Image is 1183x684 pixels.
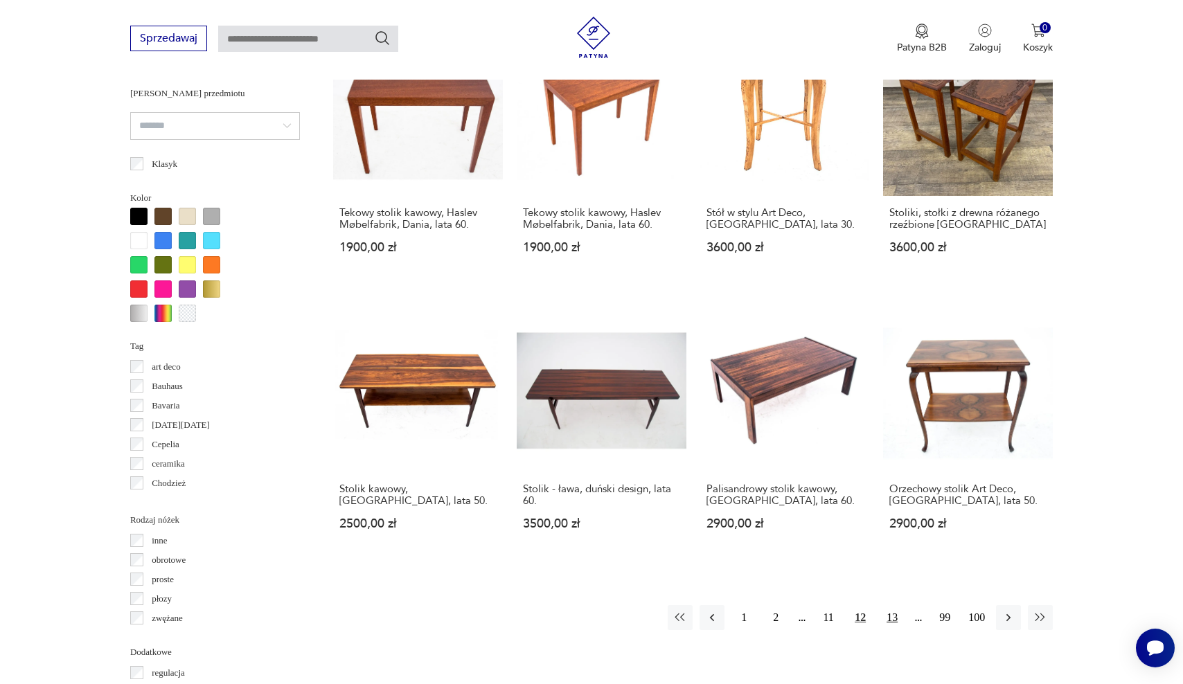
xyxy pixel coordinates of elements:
[964,605,989,630] button: 100
[763,605,788,630] button: 2
[706,207,864,231] h3: Stół w stylu Art Deco, [GEOGRAPHIC_DATA], lata 30.
[130,190,300,206] p: Kolor
[523,518,680,530] p: 3500,00 zł
[130,86,300,101] p: [PERSON_NAME] przedmiotu
[883,303,1053,557] a: Orzechowy stolik Art Deco, Polska, lata 50.Orzechowy stolik Art Deco, [GEOGRAPHIC_DATA], lata 50....
[700,27,870,281] a: Stół w stylu Art Deco, Polska, lata 30.Stół w stylu Art Deco, [GEOGRAPHIC_DATA], lata 30.3600,00 zł
[889,518,1047,530] p: 2900,00 zł
[969,24,1001,54] button: Zaloguj
[130,339,300,354] p: Tag
[130,645,300,660] p: Dodatkowe
[706,518,864,530] p: 2900,00 zł
[152,437,179,452] p: Cepelia
[573,17,614,58] img: Patyna - sklep z meblami i dekoracjami vintage
[706,242,864,253] p: 3600,00 zł
[1023,24,1053,54] button: 0Koszyk
[880,605,905,630] button: 13
[339,207,497,231] h3: Tekowy stolik kawowy, Haslev Møbelfabrik, Dania, lata 60.
[130,26,207,51] button: Sprzedawaj
[339,518,497,530] p: 2500,00 zł
[969,41,1001,54] p: Zaloguj
[152,417,210,433] p: [DATE][DATE]
[848,605,873,630] button: 12
[889,207,1047,231] h3: Stoliki, stołki z drewna różanego rzeźbione [GEOGRAPHIC_DATA]
[897,24,947,54] a: Ikona medaluPatyna B2B
[1023,41,1053,54] p: Koszyk
[1031,24,1045,37] img: Ikona koszyka
[897,41,947,54] p: Patyna B2B
[152,591,172,606] p: płozy
[130,35,207,44] a: Sprzedawaj
[897,24,947,54] button: Patyna B2B
[339,483,497,507] h3: Stolik kawowy, [GEOGRAPHIC_DATA], lata 50.
[152,476,186,491] p: Chodzież
[978,24,992,37] img: Ikonka użytkownika
[523,483,680,507] h3: Stolik - ława, duński design, lata 60.
[152,379,183,394] p: Bauhaus
[152,572,174,587] p: proste
[152,456,185,471] p: ceramika
[731,605,756,630] button: 1
[517,27,686,281] a: Tekowy stolik kawowy, Haslev Møbelfabrik, Dania, lata 60.Tekowy stolik kawowy, Haslev Møbelfabrik...
[152,665,185,681] p: regulacja
[152,398,179,413] p: Bavaria
[932,605,957,630] button: 99
[816,605,841,630] button: 11
[152,156,177,172] p: Klasyk
[130,512,300,528] p: Rodzaj nóżek
[152,359,181,375] p: art deco
[374,30,391,46] button: Szukaj
[152,611,183,626] p: zwężane
[706,483,864,507] h3: Palisandrowy stolik kawowy, [GEOGRAPHIC_DATA], lata 60.
[883,27,1053,281] a: Stoliki, stołki z drewna różanego rzeźbione PakistanStoliki, stołki z drewna różanego rzeźbione [...
[1040,22,1051,34] div: 0
[915,24,929,39] img: Ikona medalu
[523,207,680,231] h3: Tekowy stolik kawowy, Haslev Møbelfabrik, Dania, lata 60.
[339,242,497,253] p: 1900,00 zł
[889,483,1047,507] h3: Orzechowy stolik Art Deco, [GEOGRAPHIC_DATA], lata 50.
[523,242,680,253] p: 1900,00 zł
[152,552,186,568] p: obrotowe
[1136,629,1175,667] iframe: Smartsupp widget button
[333,27,503,281] a: Tekowy stolik kawowy, Haslev Møbelfabrik, Dania, lata 60.Tekowy stolik kawowy, Haslev Møbelfabrik...
[333,303,503,557] a: Stolik kawowy, Polska, lata 50.Stolik kawowy, [GEOGRAPHIC_DATA], lata 50.2500,00 zł
[152,495,185,510] p: Ćmielów
[700,303,870,557] a: Palisandrowy stolik kawowy, Dania, lata 60.Palisandrowy stolik kawowy, [GEOGRAPHIC_DATA], lata 60...
[517,303,686,557] a: Stolik - ława, duński design, lata 60.Stolik - ława, duński design, lata 60.3500,00 zł
[152,533,167,548] p: inne
[889,242,1047,253] p: 3600,00 zł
